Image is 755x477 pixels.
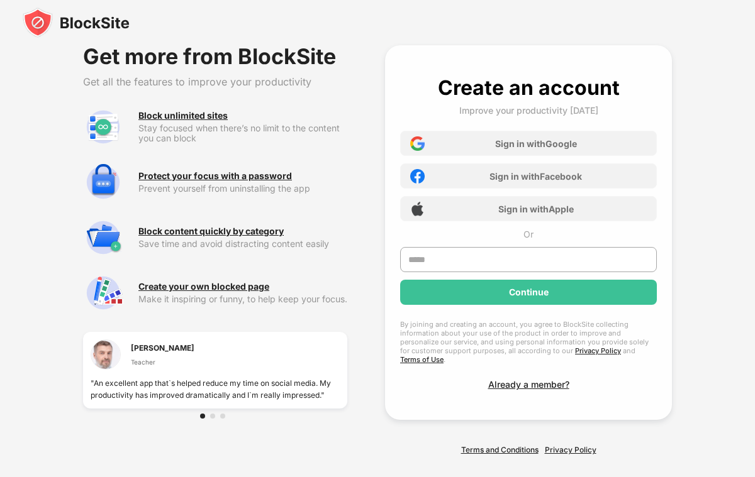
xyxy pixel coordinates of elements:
[91,339,121,370] img: testimonial-1.jpg
[138,111,228,121] div: Block unlimited sites
[131,357,194,367] div: Teacher
[498,204,574,214] div: Sign in with Apple
[138,184,347,194] div: Prevent yourself from uninstalling the app
[400,355,444,364] a: Terms of Use
[509,287,549,297] div: Continue
[438,75,620,100] div: Create an account
[138,171,292,181] div: Protect your focus with a password
[410,202,425,216] img: apple-icon.png
[83,75,347,88] div: Get all the features to improve your productivity
[138,239,347,249] div: Save time and avoid distracting content easily
[400,320,657,364] div: By joining and creating an account, you agree to BlockSite collecting information about your use ...
[461,445,539,454] a: Terms and Conditions
[83,107,123,147] img: premium-unlimited-blocklist.svg
[489,171,582,182] div: Sign in with Facebook
[410,136,425,151] img: google-icon.png
[131,342,194,354] div: [PERSON_NAME]
[23,8,130,38] img: blocksite-icon-black.svg
[410,169,425,184] img: facebook-icon.png
[523,229,534,239] div: Or
[83,217,123,258] img: premium-category.svg
[83,45,347,68] div: Get more from BlockSite
[138,123,347,143] div: Stay focused when there’s no limit to the content you can block
[91,377,340,401] div: "An excellent app that`s helped reduce my time on social media. My productivity has improved dram...
[83,273,123,313] img: premium-customize-block-page.svg
[488,379,569,390] div: Already a member?
[83,162,123,202] img: premium-password-protection.svg
[495,138,577,149] div: Sign in with Google
[138,226,284,236] div: Block content quickly by category
[138,294,347,304] div: Make it inspiring or funny, to help keep your focus.
[575,346,621,355] a: Privacy Policy
[459,105,598,116] div: Improve your productivity [DATE]
[545,445,596,454] a: Privacy Policy
[138,282,269,292] div: Create your own blocked page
